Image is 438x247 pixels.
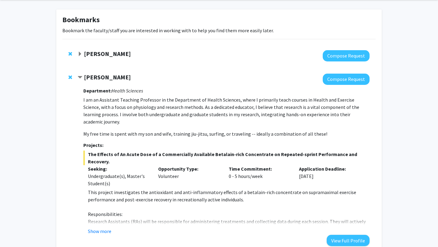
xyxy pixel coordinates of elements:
[83,96,370,125] p: I am an Assistant Teaching Professor in the Department of Health Sciences, where I primarily teac...
[327,235,370,246] button: View Full Profile
[68,51,72,56] span: Remove Ben Binder-Markey from bookmarks
[158,165,220,172] p: Opportunity Type:
[62,16,376,24] h1: Bookmarks
[84,73,131,81] strong: [PERSON_NAME]
[84,50,131,57] strong: [PERSON_NAME]
[323,50,370,61] button: Compose Request to Ben Binder-Markey
[88,172,149,187] div: Undergraduate(s), Master's Student(s)
[299,165,360,172] p: Application Deadline:
[83,88,112,94] strong: Department:
[294,165,365,187] div: [DATE]
[229,165,290,172] p: Time Commitment:
[112,88,143,94] i: Health Sciences
[83,142,103,148] strong: Projects:
[78,52,82,57] span: Expand Ben Binder-Markey Bookmark
[88,228,111,235] button: Show more
[62,27,376,34] p: Bookmark the faculty/staff you are interested in working with to help you find them more easily l...
[88,189,370,203] p: This project investigates the antioxidant and anti-inflammatory effects of a betalain-rich concen...
[323,74,370,85] button: Compose Request to Steve Vitti
[154,165,224,187] div: Volunteer
[83,130,370,137] p: My free time is spent with my son and wife, training jiu-jitsu, surfing, or traveling -- ideally ...
[88,210,370,218] p: Responsibilities:
[5,220,26,242] iframe: Chat
[224,165,295,187] div: 0 - 5 hours/week
[83,151,370,165] span: The Effects of An Acute Dose of a Commercially Available Betalain-rich Concentrate on Repeated-sp...
[88,218,370,232] p: Research Assistants (RAs) will be responsible for administering treatments and collecting data du...
[88,165,149,172] p: Seeking:
[68,75,72,80] span: Remove Steve Vitti from bookmarks
[78,75,82,80] span: Contract Steve Vitti Bookmark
